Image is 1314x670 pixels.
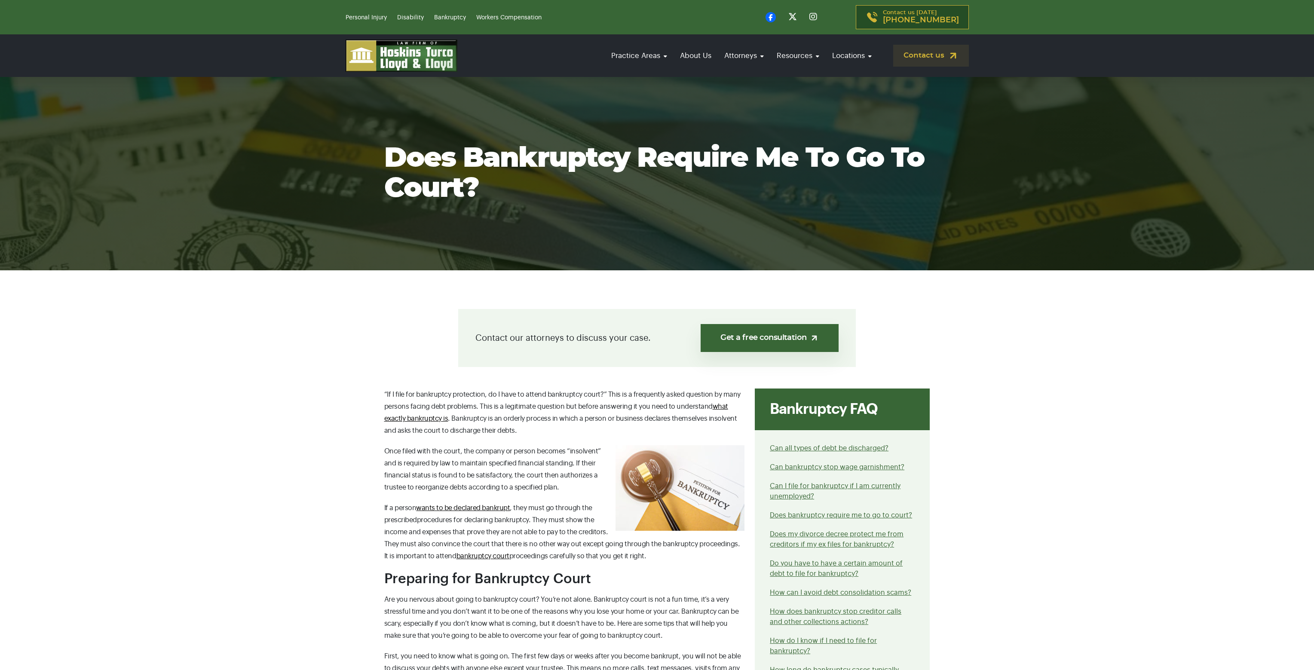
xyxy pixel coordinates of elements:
[607,43,671,68] a: Practice Areas
[417,517,529,523] span: procedures for declaring bankruptcy
[770,589,911,596] a: How can I avoid debt consolidation scams?
[883,16,959,24] span: [PHONE_NUMBER]
[772,43,824,68] a: Resources
[828,43,876,68] a: Locations
[810,333,819,343] img: arrow-up-right-light.svg
[770,560,903,577] a: Do you have to have a certain amount of debt to file for bankruptcy?
[770,608,901,625] a: How does bankruptcy stop creditor calls and other collections actions?
[456,553,509,560] a: bankruptcy court
[384,144,930,204] h1: Does Bankruptcy Require Me to go to Court?
[384,403,728,422] a: what exactly bankruptcy is
[770,531,904,548] a: Does my divorce decree protect me from creditors if my ex files for bankruptcy?
[346,40,457,72] img: logo
[384,391,741,434] span: “If I file for bankruptcy protection, do I have to attend bankruptcy court?” This is a frequently...
[384,572,591,586] span: Preparing for Bankruptcy Court
[856,5,969,29] a: Contact us [DATE][PHONE_NUMBER]
[770,637,877,655] a: How do I know if I need to file for bankruptcy?
[701,324,839,352] a: Get a free consultation
[893,45,969,67] a: Contact us
[720,43,768,68] a: Attorneys
[476,15,542,21] a: Workers Compensation
[616,445,744,531] img: petition for bankruptcy
[770,483,901,500] a: Can I file for bankruptcy if I am currently unemployed?
[770,445,888,452] a: Can all types of debt be discharged?
[397,15,424,21] a: Disability
[384,505,592,523] span: If a person , they must go through the prescribed
[384,596,739,639] span: Are you nervous about going to bankruptcy court? You’re not alone. Bankruptcy court is not a fun ...
[755,389,930,430] div: Bankruptcy FAQ
[883,10,959,24] p: Contact us [DATE]
[384,517,740,560] span: . They must show the income and expenses that prove they are not able to pay to the creditors. Th...
[770,512,912,519] a: Does bankruptcy require me to go to court?
[458,309,856,367] div: Contact our attorneys to discuss your case.
[434,15,466,21] a: Bankruptcy
[384,448,601,491] span: Once filed with the court, the company or person becomes “insolvent” and is required by law to ma...
[346,15,387,21] a: Personal Injury
[770,464,904,471] a: Can bankruptcy stop wage garnishment?
[676,43,716,68] a: About Us
[416,505,510,511] a: wants to be declared bankrupt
